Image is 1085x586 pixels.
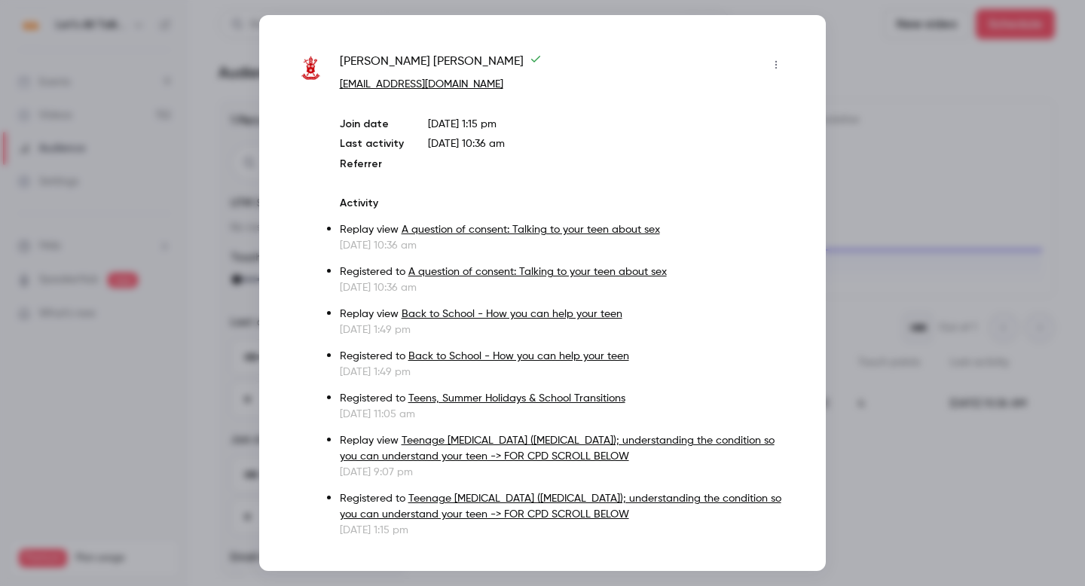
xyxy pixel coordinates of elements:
[340,493,781,520] a: Teenage [MEDICAL_DATA] ([MEDICAL_DATA]); understanding the condition so you can understand your t...
[340,53,542,77] span: [PERSON_NAME] [PERSON_NAME]
[340,196,788,211] p: Activity
[340,222,788,238] p: Replay view
[340,238,788,253] p: [DATE] 10:36 am
[408,351,629,362] a: Back to School - How you can help your teen
[340,407,788,422] p: [DATE] 11:05 am
[340,322,788,337] p: [DATE] 1:49 pm
[340,307,788,322] p: Replay view
[340,435,775,462] a: Teenage [MEDICAL_DATA] ([MEDICAL_DATA]); understanding the condition so you can understand your t...
[428,139,505,149] span: [DATE] 10:36 am
[408,393,625,404] a: Teens, Summer Holidays & School Transitions
[340,157,404,172] p: Referrer
[340,523,788,538] p: [DATE] 1:15 pm
[340,264,788,280] p: Registered to
[340,79,503,90] a: [EMAIL_ADDRESS][DOMAIN_NAME]
[340,365,788,380] p: [DATE] 1:49 pm
[340,491,788,523] p: Registered to
[340,117,404,132] p: Join date
[408,267,667,277] a: A question of consent: Talking to your teen about sex
[428,117,788,132] p: [DATE] 1:15 pm
[340,465,788,480] p: [DATE] 9:07 pm
[402,309,622,319] a: Back to School - How you can help your teen
[340,433,788,465] p: Replay view
[402,224,660,235] a: A question of consent: Talking to your teen about sex
[340,349,788,365] p: Registered to
[340,280,788,295] p: [DATE] 10:36 am
[340,136,404,152] p: Last activity
[297,54,325,82] img: stedmunds.org.uk
[340,391,788,407] p: Registered to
